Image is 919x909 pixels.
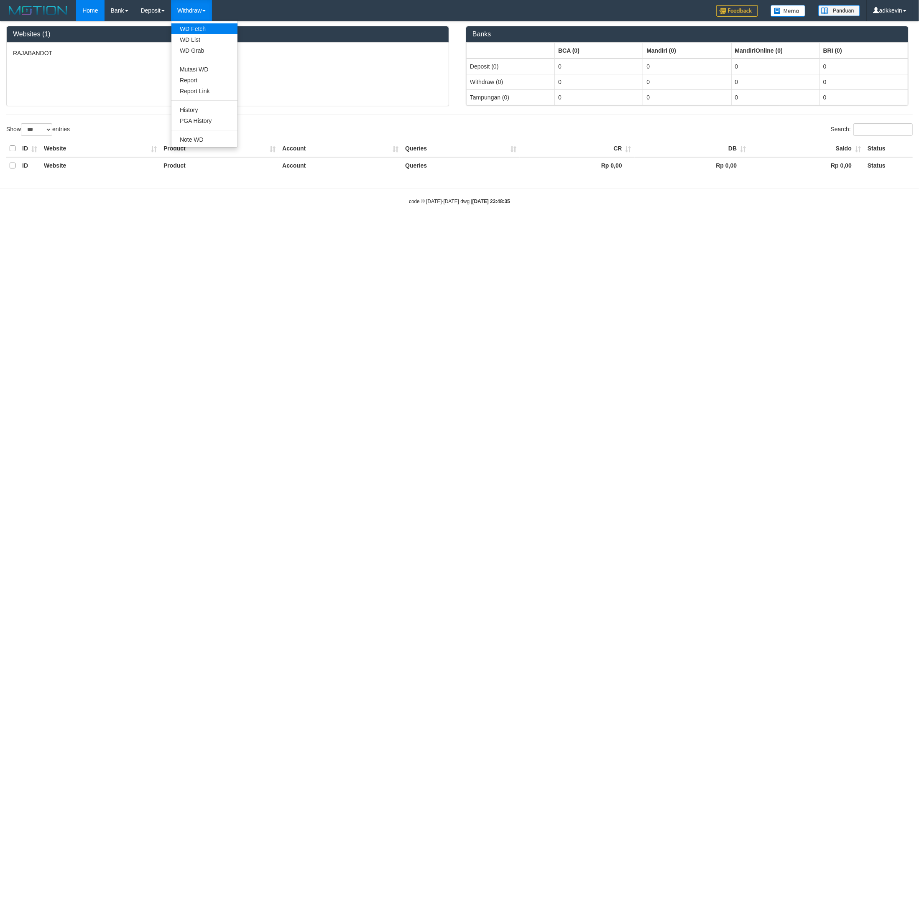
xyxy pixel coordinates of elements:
[771,5,806,17] img: Button%20Memo.svg
[13,31,442,38] h3: Websites (1)
[520,140,635,157] th: CR
[831,123,913,136] label: Search:
[6,123,70,136] label: Show entries
[643,74,731,89] td: 0
[402,157,520,174] th: Queries
[643,43,731,59] th: Group: activate to sort column ascending
[41,140,160,157] th: Website
[171,34,237,45] a: WD List
[160,140,279,157] th: Product
[853,123,913,136] input: Search:
[818,5,860,16] img: panduan.png
[635,140,750,157] th: DB
[19,140,41,157] th: ID
[819,89,908,105] td: 0
[635,157,750,174] th: Rp 0,00
[520,157,635,174] th: Rp 0,00
[731,74,819,89] td: 0
[19,157,41,174] th: ID
[171,104,237,115] a: History
[402,140,520,157] th: Queries
[555,74,643,89] td: 0
[643,89,731,105] td: 0
[13,49,442,57] p: RAJABANDOT
[731,89,819,105] td: 0
[171,45,237,56] a: WD Grab
[819,43,908,59] th: Group: activate to sort column ascending
[749,157,864,174] th: Rp 0,00
[716,5,758,17] img: Feedback.jpg
[555,89,643,105] td: 0
[467,89,555,105] td: Tampungan (0)
[643,59,731,74] td: 0
[819,59,908,74] td: 0
[864,140,913,157] th: Status
[171,115,237,126] a: PGA History
[171,86,237,97] a: Report Link
[819,74,908,89] td: 0
[472,199,510,204] strong: [DATE] 23:48:35
[749,140,864,157] th: Saldo
[171,75,237,86] a: Report
[472,31,902,38] h3: Banks
[467,59,555,74] td: Deposit (0)
[171,64,237,75] a: Mutasi WD
[6,4,70,17] img: MOTION_logo.png
[731,43,819,59] th: Group: activate to sort column ascending
[171,23,237,34] a: WD Fetch
[467,74,555,89] td: Withdraw (0)
[555,59,643,74] td: 0
[160,157,279,174] th: Product
[41,157,160,174] th: Website
[279,140,402,157] th: Account
[864,157,913,174] th: Status
[731,59,819,74] td: 0
[409,199,510,204] small: code © [DATE]-[DATE] dwg |
[555,43,643,59] th: Group: activate to sort column ascending
[279,157,402,174] th: Account
[467,43,555,59] th: Group: activate to sort column ascending
[21,123,52,136] select: Showentries
[171,134,237,145] a: Note WD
